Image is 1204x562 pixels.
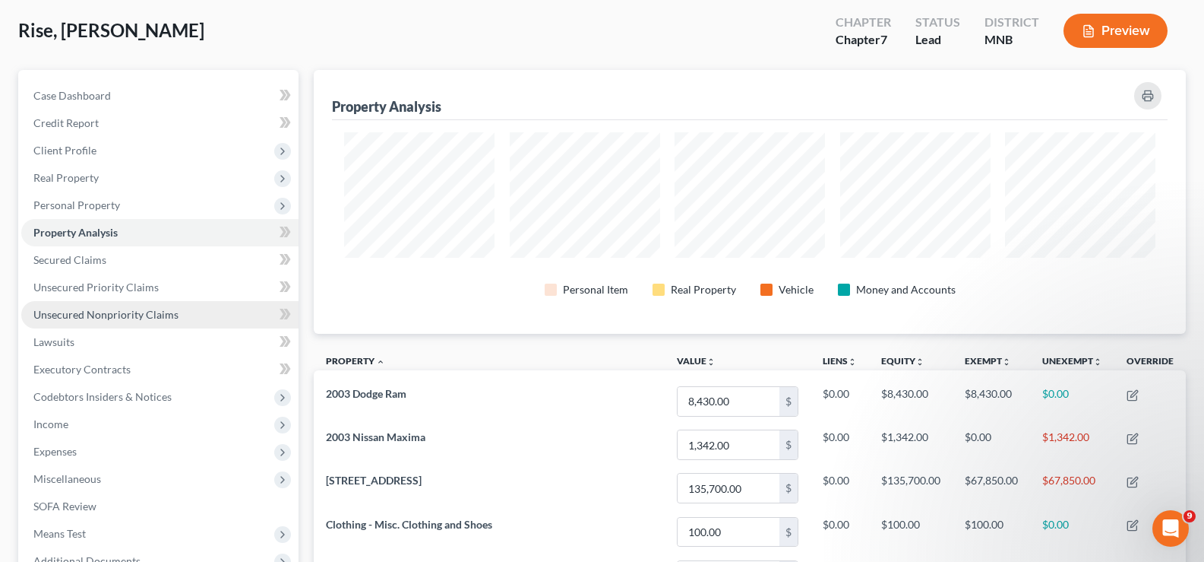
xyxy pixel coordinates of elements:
td: $67,850.00 [953,467,1030,510]
div: $ [779,518,798,547]
td: $100.00 [869,510,953,554]
a: Exemptunfold_more [965,355,1011,367]
a: Property Analysis [21,219,299,246]
td: $67,850.00 [1030,467,1114,510]
span: SOFA Review [33,500,96,513]
div: Status [915,14,960,31]
input: 0.00 [678,474,779,503]
a: Case Dashboard [21,82,299,110]
td: $8,430.00 [953,379,1030,423]
iframe: Intercom live chat [1152,510,1189,547]
input: 0.00 [678,518,779,547]
a: SOFA Review [21,493,299,520]
span: Means Test [33,527,86,540]
a: Equityunfold_more [881,355,924,367]
div: Chapter [836,14,891,31]
a: Property expand_less [326,355,385,367]
td: $0.00 [1030,379,1114,423]
span: Property Analysis [33,226,118,239]
div: Money and Accounts [856,282,956,297]
td: $100.00 [953,510,1030,554]
td: $0.00 [811,510,869,554]
i: expand_less [376,357,385,367]
span: [STREET_ADDRESS] [326,474,422,487]
div: Personal Item [563,282,628,297]
div: Real Property [671,282,736,297]
i: unfold_more [915,357,924,367]
span: 2003 Nissan Maxima [326,430,425,443]
a: Unsecured Priority Claims [21,274,299,301]
span: Miscellaneous [33,472,101,485]
div: District [984,14,1039,31]
span: Credit Report [33,116,99,129]
button: Preview [1063,14,1168,48]
div: Property Analysis [332,97,441,116]
div: $ [779,474,798,503]
input: 0.00 [678,387,779,416]
td: $0.00 [811,424,869,467]
span: 2003 Dodge Ram [326,387,406,400]
div: MNB [984,31,1039,49]
a: Lawsuits [21,329,299,356]
div: Lead [915,31,960,49]
td: $0.00 [1030,510,1114,554]
div: Vehicle [779,282,814,297]
span: Client Profile [33,144,96,157]
i: unfold_more [1093,357,1102,367]
td: $0.00 [811,467,869,510]
span: Income [33,418,68,430]
td: $1,342.00 [1030,424,1114,467]
td: $0.00 [811,379,869,423]
a: Unexemptunfold_more [1042,355,1102,367]
a: Credit Report [21,110,299,137]
i: unfold_more [706,357,716,367]
a: Valueunfold_more [677,355,716,367]
span: Secured Claims [33,253,106,266]
a: Secured Claims [21,246,299,274]
span: Unsecured Nonpriority Claims [33,308,179,321]
div: Chapter [836,31,891,49]
i: unfold_more [848,357,857,367]
span: Expenses [33,445,77,458]
div: $ [779,430,798,459]
span: Personal Property [33,198,120,211]
span: Lawsuits [33,335,74,348]
td: $135,700.00 [869,467,953,510]
span: Executory Contracts [33,363,131,376]
input: 0.00 [678,430,779,459]
span: Real Property [33,171,99,184]
span: 7 [880,32,887,46]
td: $0.00 [953,424,1030,467]
a: Liensunfold_more [823,355,857,367]
span: Rise, [PERSON_NAME] [18,19,204,41]
div: $ [779,387,798,416]
i: unfold_more [1002,357,1011,367]
span: Unsecured Priority Claims [33,281,159,294]
a: Unsecured Nonpriority Claims [21,301,299,329]
td: $8,430.00 [869,379,953,423]
a: Executory Contracts [21,356,299,383]
span: 9 [1183,510,1196,522]
span: Codebtors Insiders & Notices [33,390,172,403]
span: Case Dashboard [33,89,111,102]
span: Clothing - Misc. Clothing and Shoes [326,518,492,531]
td: $1,342.00 [869,424,953,467]
th: Override [1114,346,1186,380]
